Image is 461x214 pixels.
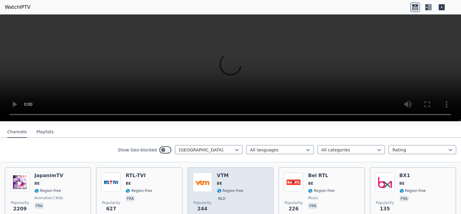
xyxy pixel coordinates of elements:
[10,173,30,192] img: JapanimTV
[217,196,227,202] p: nld
[217,188,243,193] span: 🌎 Region-free
[285,200,303,205] span: Popularity
[101,173,121,192] img: RTL-TVI
[376,200,394,205] span: Popularity
[54,196,63,200] span: kids
[217,173,243,179] h6: VTM
[193,200,211,205] span: Popularity
[106,205,116,212] span: 627
[7,126,27,138] button: Channels
[37,126,54,138] button: Playlists
[308,173,335,179] h6: Bel RTL
[34,196,53,200] span: animation
[308,188,335,193] span: 🌎 Region-free
[197,205,207,212] span: 244
[399,188,426,193] span: 🌎 Region-free
[284,173,303,192] img: Bel RTL
[118,147,157,153] label: Show Geo-blocked
[126,188,152,193] span: 🌎 Region-free
[308,181,313,186] span: BE
[34,181,40,186] span: BE
[375,173,395,192] img: BX1
[11,200,29,205] span: Popularity
[380,205,390,212] span: 135
[13,205,27,212] span: 2209
[399,196,409,202] p: fra
[217,181,222,186] span: BE
[34,203,44,209] p: fra
[126,196,135,202] p: fra
[288,205,298,212] span: 226
[102,200,120,205] span: Popularity
[308,196,318,200] span: music
[126,181,131,186] span: BE
[399,173,426,179] h6: BX1
[34,188,61,193] span: 🌎 Region-free
[34,173,63,179] h6: JapanimTV
[308,203,317,209] p: fra
[126,173,152,179] h6: RTL-TVI
[399,181,405,186] span: BE
[5,4,30,11] a: WatchIPTV
[193,173,212,192] img: VTM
